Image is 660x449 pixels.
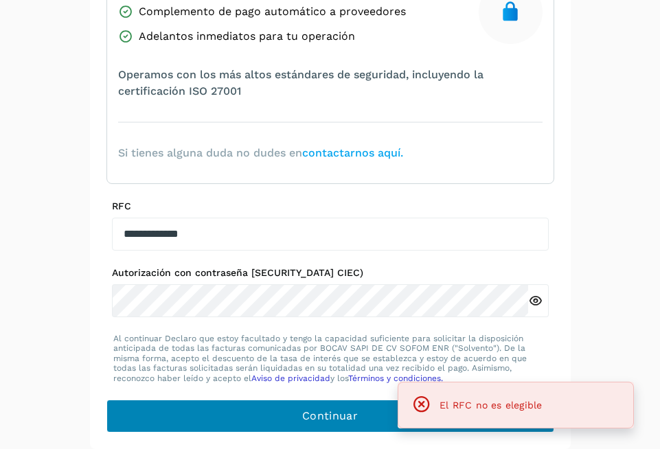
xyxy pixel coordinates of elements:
label: RFC [112,200,549,212]
span: El RFC no es elegible [440,400,542,411]
label: Autorización con contraseña [SECURITY_DATA] CIEC) [112,267,549,279]
span: Complemento de pago automático a proveedores [139,3,406,20]
button: Continuar [106,400,554,433]
span: Adelantos inmediatos para tu operación [139,28,355,45]
span: Si tienes alguna duda no dudes en [118,145,403,161]
img: secure [499,1,521,23]
p: Al continuar Declaro que estoy facultado y tengo la capacidad suficiente para solicitar la dispos... [113,334,547,383]
a: contactarnos aquí. [302,146,403,159]
a: Términos y condiciones. [348,373,443,383]
span: Operamos con los más altos estándares de seguridad, incluyendo la certificación ISO 27001 [118,67,543,100]
a: Aviso de privacidad [251,373,330,383]
span: Continuar [302,408,358,424]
